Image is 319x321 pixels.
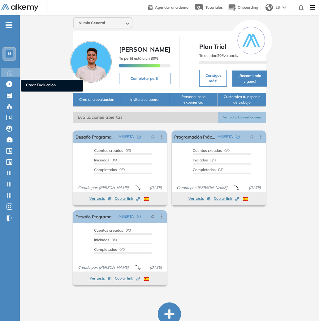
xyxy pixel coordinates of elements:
[199,53,244,58] span: Te quedan Evaluaciones
[150,134,155,139] span: pushpin
[94,247,117,252] span: Completados
[119,214,134,219] span: ABIERTA
[73,93,121,107] button: Crea una evaluación
[217,53,222,58] b: 20
[94,158,117,162] span: 0/0
[214,196,239,201] span: Copiar link
[193,158,216,162] span: 0/0
[119,56,158,61] span: Tu perfil está a un 80%
[169,93,218,107] button: Personaliza la experiencia
[236,135,240,139] span: check-circle
[115,195,140,202] button: Copiar link
[193,167,216,172] span: Completados
[94,158,109,162] span: Iniciadas
[146,132,159,142] button: pushpin
[119,134,134,139] span: ABIERTA
[75,265,131,270] span: Creado por: [PERSON_NAME]
[26,82,78,89] span: Crear Evaluación
[144,197,149,201] img: ESP
[199,42,267,51] span: Plan Trial
[137,215,141,218] span: check-circle
[199,70,227,87] button: ¡Consigue más!
[174,185,230,190] span: Creado por: [PERSON_NAME]
[94,167,125,172] span: 0/0
[6,24,12,26] i: -
[115,275,140,282] button: Copiar link
[75,131,116,143] a: Desafío Programación Sistema de Pagos - Python
[155,5,188,10] span: Agendar una demo
[94,228,131,233] span: 0/0
[75,210,116,223] a: Desafío Programación Recursiva - Python
[238,5,258,10] span: Onboarding
[79,20,105,25] span: Numia General
[307,1,318,14] img: Menu
[249,134,254,139] span: pushpin
[146,212,159,221] button: pushpin
[174,131,215,143] a: Programación Práctica - Python
[8,51,11,56] span: N
[89,195,112,202] button: Ver tests
[147,265,164,270] span: [DATE]
[218,112,266,123] button: Ver todas las evaluaciones
[115,276,140,281] span: Copiar link
[205,5,223,10] span: Tutoriales
[94,247,125,252] span: 0/0
[1,4,38,12] img: Logo
[246,185,263,190] span: [DATE]
[94,148,123,153] span: Cuentas creadas
[265,4,273,11] img: world
[73,112,218,123] span: Evaluaciones abiertas
[119,45,170,53] span: [PERSON_NAME]
[218,93,266,107] button: Customiza tu espacio de trabajo
[214,195,239,202] button: Copiar link
[119,73,170,84] button: Completar perfil
[148,3,188,11] a: Agendar una demo
[193,148,222,153] span: Cuentas creadas
[150,214,155,219] span: pushpin
[75,185,131,190] span: Creado por: [PERSON_NAME]
[228,1,258,14] button: Onboarding
[144,277,149,281] img: ESP
[193,158,208,162] span: Iniciadas
[275,5,280,10] span: ES
[193,148,230,153] span: 0/0
[94,238,117,242] span: 0/0
[94,238,109,242] span: Iniciadas
[89,275,112,282] button: Ver tests
[245,132,258,142] button: pushpin
[193,167,223,172] span: 0/0
[218,134,233,139] span: ABIERTA
[137,135,141,139] span: check-circle
[115,196,140,201] span: Copiar link
[232,71,267,87] button: ¡Recomienda y gana!
[94,148,131,153] span: 0/0
[94,167,117,172] span: Completados
[70,41,112,83] img: Foto de perfil
[243,197,248,201] img: ESP
[94,228,123,233] span: Cuentas creadas
[121,93,169,107] button: Invita a colaborar
[188,195,211,202] button: Ver tests
[282,6,286,9] img: arrow
[147,185,164,190] span: [DATE]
